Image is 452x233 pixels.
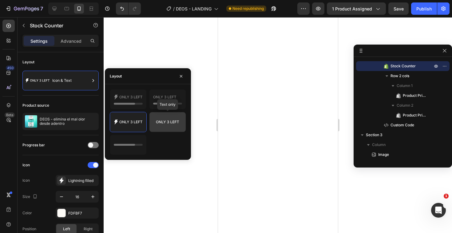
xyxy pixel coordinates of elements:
[332,6,372,12] span: 1 product assigned
[22,193,39,201] div: Size
[388,2,409,15] button: Save
[30,22,82,29] p: Stock Counter
[40,5,43,12] p: 7
[25,115,37,128] img: product feature img
[30,38,48,44] p: Settings
[444,194,449,199] span: 1
[52,73,90,88] div: Icon & Text
[110,73,122,79] div: Layout
[218,17,338,233] iframe: Design area
[40,117,96,126] p: DEOS - elimina el mal olor desde adentro
[116,2,141,15] div: Undo/Redo
[6,65,15,70] div: 450
[372,142,386,148] span: Column
[394,6,404,11] span: Save
[173,6,175,12] span: /
[327,2,386,15] button: 1 product assigned
[22,142,45,148] div: Progress bar
[68,211,97,216] div: FDFBF7
[22,210,32,216] div: Color
[366,132,383,138] span: Section 3
[68,178,97,184] div: Lightning filled
[378,152,389,158] span: Image
[22,178,30,183] div: Icon
[416,6,432,12] div: Publish
[22,162,30,168] div: Icon
[403,93,426,99] span: Product Price
[431,203,446,218] iframe: Intercom live chat
[84,226,93,232] span: Right
[67,191,87,202] input: Enter size
[391,122,414,128] span: Custom Code
[22,226,36,232] div: Position
[397,83,413,89] span: Column 1
[22,103,49,108] div: Product source
[232,6,264,11] span: Need republishing
[391,63,416,69] span: Stock Counter
[411,2,437,15] button: Publish
[2,2,46,15] button: 7
[63,226,70,232] span: Left
[5,113,15,117] div: Beta
[176,6,212,12] span: DEOS - LANDING
[391,73,409,79] span: Row 2 cols
[22,59,34,65] div: Layout
[403,112,426,118] span: Product Price
[61,38,81,44] p: Advanced
[397,102,413,109] span: Column 2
